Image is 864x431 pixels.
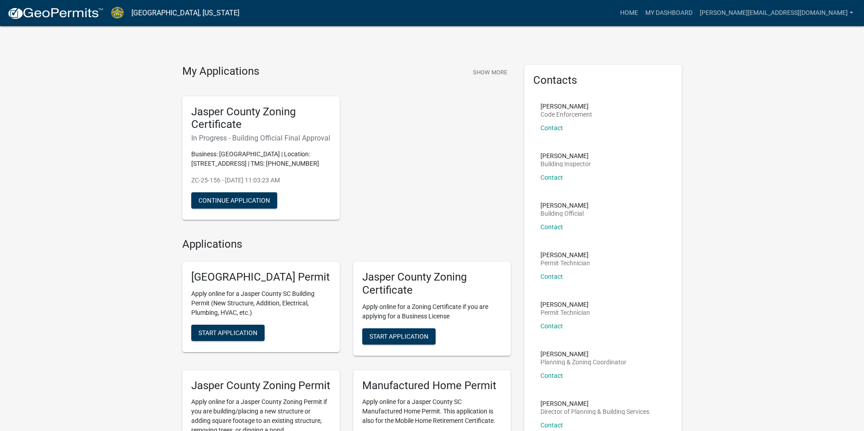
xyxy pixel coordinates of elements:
a: Home [616,5,642,22]
span: Start Application [369,332,428,340]
button: Start Application [191,325,265,341]
a: Contact [540,422,563,429]
p: [PERSON_NAME] [540,202,589,209]
p: Director of Planning & Building Services [540,408,649,415]
p: ZC-25-156 - [DATE] 11:03:23 AM [191,176,331,185]
img: Jasper County, South Carolina [111,7,124,19]
p: Apply online for a Jasper County SC Manufactured Home Permit. This application is also for the Mo... [362,397,502,426]
p: [PERSON_NAME] [540,400,649,407]
h5: Contacts [533,74,673,87]
h5: Manufactured Home Permit [362,379,502,392]
p: Business: [GEOGRAPHIC_DATA] | Location: [STREET_ADDRESS] | TMS: [PHONE_NUMBER] [191,150,331,168]
h5: [GEOGRAPHIC_DATA] Permit [191,271,331,284]
p: Apply online for a Zoning Certificate if you are applying for a Business License [362,302,502,321]
a: Contact [540,223,563,231]
p: Permit Technician [540,260,590,266]
h4: My Applications [182,65,259,78]
span: Start Application [198,329,257,336]
a: [GEOGRAPHIC_DATA], [US_STATE] [131,5,239,21]
p: Building Inspector [540,161,591,167]
a: Contact [540,372,563,379]
button: Show More [469,65,511,80]
a: Contact [540,273,563,280]
p: [PERSON_NAME] [540,252,590,258]
p: Building Official [540,210,589,217]
p: Planning & Zoning Coordinator [540,359,626,365]
a: [PERSON_NAME][EMAIL_ADDRESS][DOMAIN_NAME] [696,5,857,22]
p: Apply online for a Jasper County SC Building Permit (New Structure, Addition, Electrical, Plumbin... [191,289,331,318]
p: [PERSON_NAME] [540,351,626,357]
a: My Dashboard [642,5,696,22]
h5: Jasper County Zoning Certificate [362,271,502,297]
h4: Applications [182,238,511,251]
p: Code Enforcement [540,111,592,118]
h6: In Progress - Building Official Final Approval [191,134,331,142]
p: [PERSON_NAME] [540,103,592,109]
button: Continue Application [191,192,277,209]
p: [PERSON_NAME] [540,153,591,159]
button: Start Application [362,328,436,345]
p: [PERSON_NAME] [540,301,590,308]
a: Contact [540,174,563,181]
h5: Jasper County Zoning Certificate [191,105,331,132]
p: Permit Technician [540,309,590,316]
a: Contact [540,124,563,132]
a: Contact [540,322,563,330]
h5: Jasper County Zoning Permit [191,379,331,392]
